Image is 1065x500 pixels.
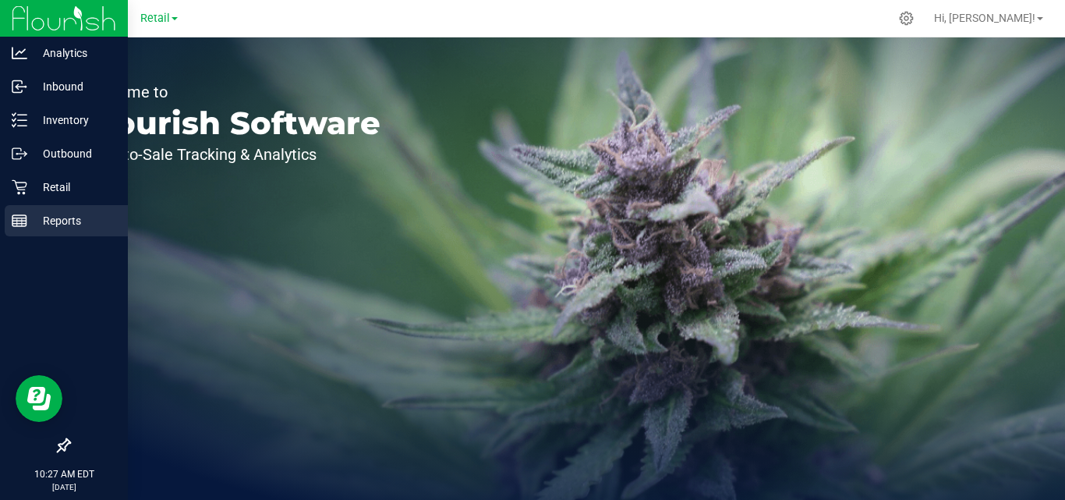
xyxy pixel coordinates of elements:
[12,112,27,128] inline-svg: Inventory
[84,108,380,139] p: Flourish Software
[27,144,121,163] p: Outbound
[16,375,62,422] iframe: Resource center
[897,11,916,26] div: Manage settings
[140,12,170,25] span: Retail
[27,211,121,230] p: Reports
[12,213,27,229] inline-svg: Reports
[12,79,27,94] inline-svg: Inbound
[27,44,121,62] p: Analytics
[7,467,121,481] p: 10:27 AM EDT
[934,12,1035,24] span: Hi, [PERSON_NAME]!
[12,45,27,61] inline-svg: Analytics
[7,481,121,493] p: [DATE]
[27,178,121,197] p: Retail
[27,77,121,96] p: Inbound
[84,84,380,100] p: Welcome to
[27,111,121,129] p: Inventory
[12,146,27,161] inline-svg: Outbound
[12,179,27,195] inline-svg: Retail
[84,147,380,162] p: Seed-to-Sale Tracking & Analytics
